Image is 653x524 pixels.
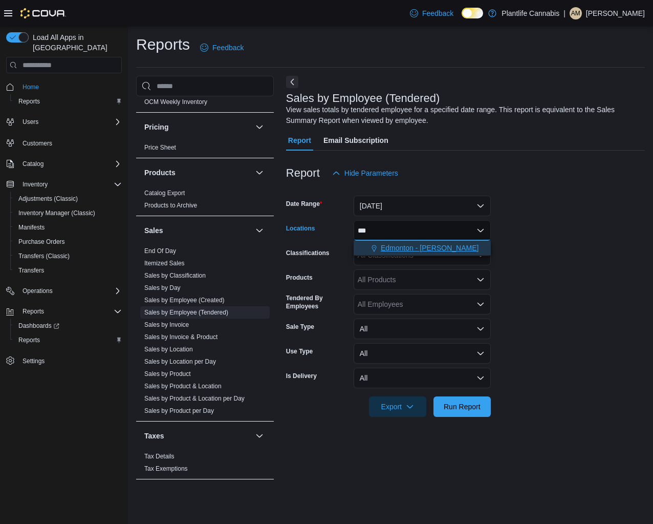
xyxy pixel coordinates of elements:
[18,97,40,106] span: Reports
[144,465,188,472] a: Tax Exemptions
[23,357,45,365] span: Settings
[433,396,491,417] button: Run Report
[2,177,126,192] button: Inventory
[323,130,388,151] span: Email Subscription
[14,264,122,277] span: Transfers
[354,343,491,364] button: All
[144,98,207,106] a: OCM Weekly Inventory
[18,238,65,246] span: Purchase Orders
[23,287,53,295] span: Operations
[344,168,398,178] span: Hide Parameters
[328,163,402,183] button: Hide Parameters
[144,395,245,402] a: Sales by Product & Location per Day
[23,307,44,316] span: Reports
[144,333,217,341] a: Sales by Invoice & Product
[14,334,44,346] a: Reports
[14,95,122,108] span: Reports
[253,224,266,237] button: Sales
[18,285,122,297] span: Operations
[18,158,122,170] span: Catalog
[14,221,122,234] span: Manifests
[144,431,164,441] h3: Taxes
[10,319,126,333] a: Dashboards
[375,396,420,417] span: Export
[2,115,126,129] button: Users
[286,76,298,88] button: Next
[144,407,214,415] span: Sales by Product per Day
[144,272,206,279] a: Sales by Classification
[286,224,315,233] label: Locations
[144,370,191,378] a: Sales by Product
[23,180,48,188] span: Inventory
[14,193,122,205] span: Adjustments (Classic)
[18,195,78,203] span: Adjustments (Classic)
[144,321,189,328] a: Sales by Invoice
[476,226,485,235] button: Close list of options
[462,8,483,18] input: Dark Mode
[381,243,478,253] span: Edmonton - [PERSON_NAME]
[144,260,185,267] a: Itemized Sales
[144,358,216,366] span: Sales by Location per Day
[18,178,122,191] span: Inventory
[18,252,70,260] span: Transfers (Classic)
[144,271,206,280] span: Sales by Classification
[144,297,225,304] a: Sales by Employee (Created)
[144,309,228,316] a: Sales by Employee (Tendered)
[23,139,52,148] span: Customers
[286,372,317,380] label: Is Delivery
[144,284,181,292] span: Sales by Day
[18,354,122,367] span: Settings
[144,321,189,329] span: Sales by Invoice
[286,104,640,126] div: View sales totals by tendered employee for a specified date range. This report is equivalent to t...
[144,259,185,267] span: Itemized Sales
[2,157,126,171] button: Catalog
[14,236,122,248] span: Purchase Orders
[18,136,122,149] span: Customers
[18,209,95,217] span: Inventory Manager (Classic)
[2,353,126,368] button: Settings
[18,223,45,232] span: Manifests
[406,3,458,24] a: Feedback
[14,320,63,332] a: Dashboards
[6,75,122,395] nav: Complex example
[144,225,251,236] button: Sales
[18,266,44,275] span: Transfers
[18,116,42,128] button: Users
[144,190,185,197] a: Catalog Export
[586,7,645,19] p: [PERSON_NAME]
[136,187,274,216] div: Products
[253,430,266,442] button: Taxes
[212,43,244,53] span: Feedback
[10,192,126,206] button: Adjustments (Classic)
[502,7,559,19] p: Plantlife Cannabis
[144,383,222,390] a: Sales by Product & Location
[571,7,580,19] span: AM
[144,345,193,353] span: Sales by Location
[144,167,251,178] button: Products
[570,7,582,19] div: Aramus McConnell
[18,116,122,128] span: Users
[144,407,214,414] a: Sales by Product per Day
[354,319,491,339] button: All
[14,236,69,248] a: Purchase Orders
[18,336,40,344] span: Reports
[144,452,175,460] span: Tax Details
[144,144,176,151] a: Price Sheet
[144,201,197,209] span: Products to Archive
[144,167,176,178] h3: Products
[286,347,313,355] label: Use Type
[18,158,48,170] button: Catalog
[14,207,99,219] a: Inventory Manager (Classic)
[196,37,248,58] a: Feedback
[563,7,565,19] p: |
[354,241,491,256] div: Choose from the following options
[253,121,266,133] button: Pricing
[144,370,191,378] span: Sales by Product
[20,8,66,18] img: Cova
[10,206,126,220] button: Inventory Manager (Classic)
[144,122,168,132] h3: Pricing
[288,130,311,151] span: Report
[253,166,266,179] button: Products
